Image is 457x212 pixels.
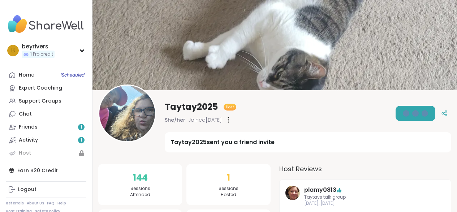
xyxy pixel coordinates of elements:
div: Support Groups [19,98,61,105]
a: Friends1 [6,121,86,134]
span: Taytays talk group [304,194,427,200]
div: Taytay2025 sent you a friend invite [171,138,275,147]
div: Activity [19,137,38,144]
a: Activity1 [6,134,86,147]
a: Help [57,201,66,206]
a: plamy0813 [304,186,336,194]
span: 144 [133,171,148,184]
div: Friends [19,124,38,131]
div: Logout [18,186,36,193]
span: Taytay2025 [165,101,218,113]
img: plamy0813 [285,186,300,200]
span: Host [226,104,234,110]
span: Joined [DATE] [188,116,222,124]
img: ShareWell Nav Logo [6,12,86,37]
span: b [11,46,15,55]
img: Taytay2025 [99,86,155,141]
a: Referrals [6,201,24,206]
span: [DATE], [DATE] [304,200,427,207]
a: Chat [6,108,86,121]
div: Expert Coaching [19,85,62,92]
span: 1 [81,137,82,143]
span: 1 [227,171,230,184]
a: FAQ [47,201,55,206]
span: 1 Scheduled [60,72,85,78]
a: Expert Coaching [6,82,86,95]
a: Support Groups [6,95,86,108]
div: beyrivers [22,43,55,51]
h3: Host Reviews [279,164,452,174]
span: Sessions Attended [130,186,150,198]
a: About Us [27,201,44,206]
span: 1 Pro credit [30,51,53,57]
a: Home1Scheduled [6,69,86,82]
a: Host [6,147,86,160]
div: Home [19,72,34,79]
a: Logout [6,183,86,196]
span: 1 [81,124,82,130]
span: She/her [165,116,185,124]
a: plamy0813 [285,186,300,207]
span: Sessions Hosted [219,186,238,198]
div: Host [19,150,31,157]
div: Chat [19,111,32,118]
div: Earn $20 Credit [6,164,86,177]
